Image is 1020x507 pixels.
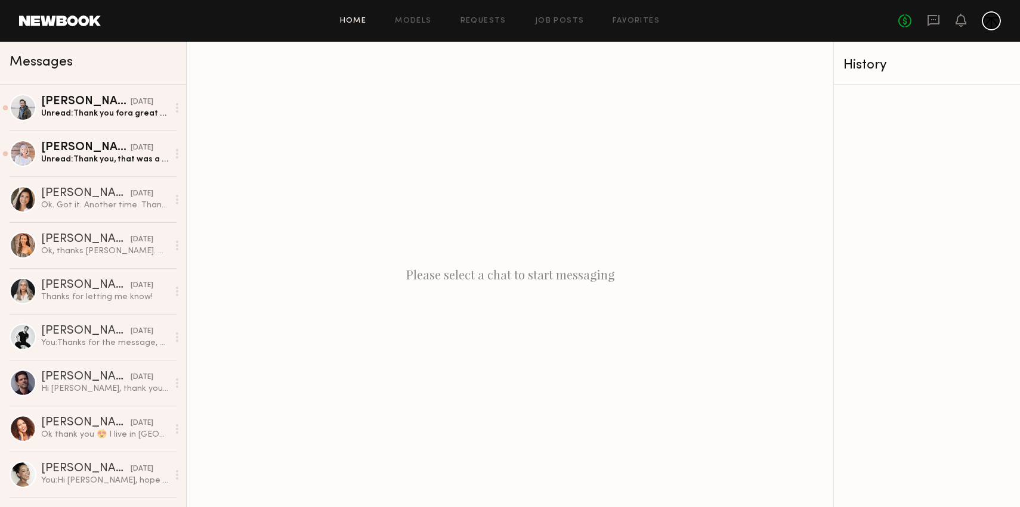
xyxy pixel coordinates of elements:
div: [DATE] [131,97,153,108]
div: [DATE] [131,418,153,429]
div: [PERSON_NAME] [41,96,131,108]
div: Thanks for letting me know! [41,291,168,303]
div: [DATE] [131,142,153,154]
div: [DATE] [131,188,153,200]
div: [DATE] [131,280,153,291]
div: [PERSON_NAME] [41,463,131,475]
div: [DATE] [131,372,153,383]
div: [DATE] [131,326,153,337]
div: Hi [PERSON_NAME], thank you for your message. Sorry for the late reply. I’m traveling overseas an... [41,383,168,394]
span: Messages [10,55,73,69]
div: You: Hi [PERSON_NAME], hope you are well! My name is [PERSON_NAME] and I am working with [PERSON_... [41,475,168,486]
div: [DATE] [131,234,153,245]
div: [PERSON_NAME] [41,279,131,291]
a: Job Posts [535,17,585,25]
div: [PERSON_NAME] [41,188,131,200]
div: History [843,58,1010,72]
div: Ok. Got it. Another time. Thank you! [41,200,168,211]
div: [PERSON_NAME] [41,417,131,429]
div: [PERSON_NAME] [41,371,131,383]
a: Models [395,17,431,25]
div: Unread: Thank you, that was a really fun day! [41,154,168,165]
div: [DATE] [131,464,153,475]
div: [PERSON_NAME] [41,325,131,337]
div: [PERSON_NAME] [41,234,131,245]
div: Unread: Thank you fora great shoot and it was great working with you all! [41,108,168,119]
a: Requests [460,17,506,25]
div: You: Thanks for the message, hope you have returned to health. [41,337,168,349]
a: Favorites [613,17,660,25]
div: Please select a chat to start messaging [187,42,833,507]
div: Ok, thanks [PERSON_NAME]. Maybe we’ll work on another project together! [41,245,168,257]
div: Ok thank you 😍 I live in [GEOGRAPHIC_DATA] otherwise it wouldn’t be an issue ha! [41,429,168,440]
a: Home [340,17,367,25]
div: [PERSON_NAME] [41,142,131,154]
